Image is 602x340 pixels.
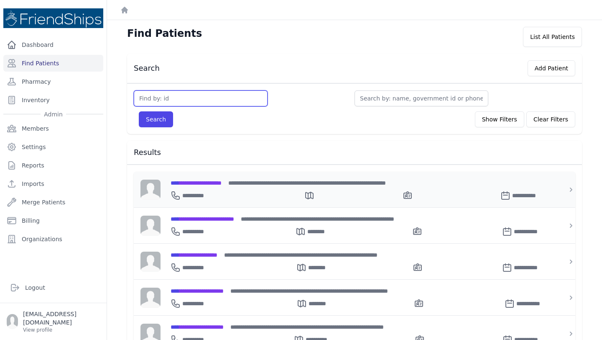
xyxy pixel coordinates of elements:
a: [EMAIL_ADDRESS][DOMAIN_NAME] View profile [7,310,100,333]
img: person-242608b1a05df3501eefc295dc1bc67a.jpg [140,180,161,200]
a: Dashboard [3,36,103,53]
a: Inventory [3,92,103,108]
img: person-242608b1a05df3501eefc295dc1bc67a.jpg [140,216,161,236]
a: Settings [3,139,103,155]
h1: Find Patients [127,27,202,40]
button: Show Filters [475,111,524,127]
img: person-242608b1a05df3501eefc295dc1bc67a.jpg [140,252,161,272]
h3: Results [134,147,575,157]
button: Search [139,111,173,127]
img: Medical Missions EMR [3,8,103,28]
a: Organizations [3,231,103,247]
input: Find by: id [134,90,268,106]
a: Logout [7,279,100,296]
button: Clear Filters [526,111,575,127]
input: Search by: name, government id or phone [355,90,488,106]
a: Pharmacy [3,73,103,90]
img: person-242608b1a05df3501eefc295dc1bc67a.jpg [140,288,161,308]
a: Find Patients [3,55,103,72]
div: List All Patients [523,27,582,47]
button: Add Patient [528,60,575,76]
h3: Search [134,63,160,73]
a: Billing [3,212,103,229]
span: Admin [41,110,66,118]
a: Reports [3,157,103,174]
p: [EMAIL_ADDRESS][DOMAIN_NAME] [23,310,100,327]
p: View profile [23,327,100,333]
a: Merge Patients [3,194,103,211]
a: Members [3,120,103,137]
a: Imports [3,175,103,192]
